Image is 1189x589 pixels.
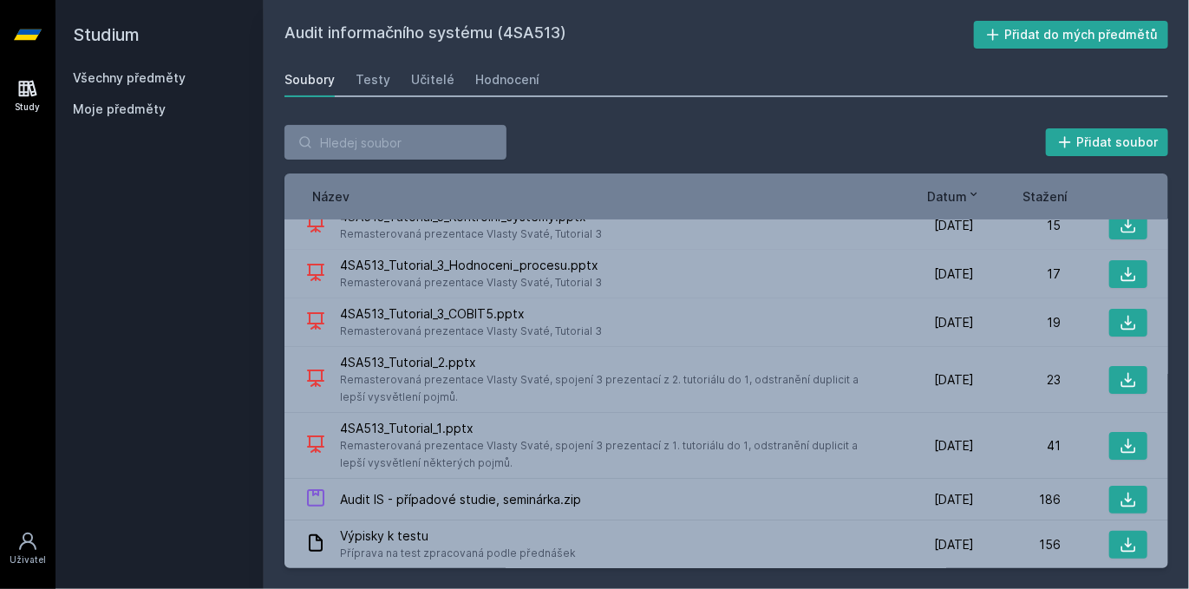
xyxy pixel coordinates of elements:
[1046,128,1169,156] button: Přidat soubor
[16,101,41,114] div: Study
[340,305,602,323] span: 4SA513_Tutorial_3_COBIT5.pptx
[340,437,880,472] span: Remasterovaná prezentace Vlasty Svaté, spojení 3 prezentací z 1. tutoriálu do 1, odstranění dupli...
[340,323,602,340] span: Remasterovaná prezentace Vlasty Svaté, Tutorial 3
[934,437,974,455] span: [DATE]
[934,491,974,508] span: [DATE]
[934,265,974,283] span: [DATE]
[934,371,974,389] span: [DATE]
[312,187,350,206] button: Název
[284,62,335,97] a: Soubory
[305,311,326,336] div: PPTX
[974,371,1061,389] div: 23
[73,101,166,118] span: Moje předměty
[411,71,454,88] div: Učitelé
[974,314,1061,331] div: 19
[340,545,576,562] span: Příprava na test zpracovaná podle přednášek
[3,69,52,122] a: Study
[1022,187,1068,206] button: Stažení
[3,522,52,575] a: Uživatel
[934,314,974,331] span: [DATE]
[10,553,46,566] div: Uživatel
[927,187,967,206] span: Datum
[974,491,1061,508] div: 186
[974,265,1061,283] div: 17
[974,437,1061,455] div: 41
[934,217,974,234] span: [DATE]
[974,21,1169,49] button: Přidat do mých předmětů
[340,226,602,243] span: Remasterovaná prezentace Vlasty Svaté, Tutorial 3
[284,21,974,49] h2: Audit informačního systému (4SA513)
[475,71,539,88] div: Hodnocení
[356,62,390,97] a: Testy
[305,434,326,459] div: PPTX
[284,71,335,88] div: Soubory
[340,527,576,545] span: Výpisky k testu
[305,368,326,393] div: PPTX
[475,62,539,97] a: Hodnocení
[934,536,974,553] span: [DATE]
[340,354,880,371] span: 4SA513_Tutorial_2.pptx
[284,125,506,160] input: Hledej soubor
[974,217,1061,234] div: 15
[305,262,326,287] div: PPTX
[927,187,981,206] button: Datum
[340,274,602,291] span: Remasterovaná prezentace Vlasty Svaté, Tutorial 3
[411,62,454,97] a: Učitelé
[305,213,326,239] div: PPTX
[356,71,390,88] div: Testy
[340,371,880,406] span: Remasterovaná prezentace Vlasty Svaté, spojení 3 prezentací z 2. tutoriálu do 1, odstranění dupli...
[974,536,1061,553] div: 156
[340,257,602,274] span: 4SA513_Tutorial_3_Hodnoceni_procesu.pptx
[73,70,186,85] a: Všechny předměty
[305,488,326,513] div: ZIP
[340,491,581,508] span: Audit IS - případové studie, seminárka.zip
[340,420,880,437] span: 4SA513_Tutorial_1.pptx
